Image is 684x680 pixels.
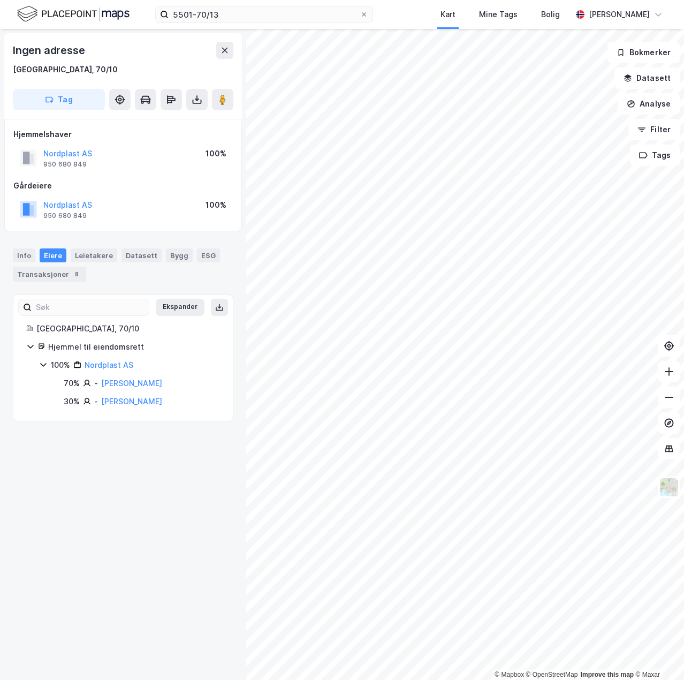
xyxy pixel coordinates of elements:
[166,248,193,262] div: Bygg
[43,211,87,220] div: 950 680 849
[614,67,680,89] button: Datasett
[618,93,680,115] button: Analyse
[13,63,118,76] div: [GEOGRAPHIC_DATA], 70/10
[13,179,233,192] div: Gårdeiere
[197,248,220,262] div: ESG
[630,629,684,680] iframe: Chat Widget
[32,299,149,315] input: Søk
[64,395,80,408] div: 30%
[206,199,226,211] div: 100%
[101,397,162,406] a: [PERSON_NAME]
[101,379,162,388] a: [PERSON_NAME]
[51,359,70,372] div: 100%
[13,89,105,110] button: Tag
[628,119,680,140] button: Filter
[607,42,680,63] button: Bokmerker
[64,377,80,390] div: 70%
[169,6,360,22] input: Søk på adresse, matrikkel, gårdeiere, leietakere eller personer
[659,477,679,497] img: Z
[40,248,66,262] div: Eiere
[17,5,130,24] img: logo.f888ab2527a4732fd821a326f86c7f29.svg
[43,160,87,169] div: 950 680 849
[71,269,82,279] div: 8
[48,341,220,353] div: Hjemmel til eiendomsrett
[94,395,98,408] div: -
[581,671,634,678] a: Improve this map
[479,8,518,21] div: Mine Tags
[71,248,117,262] div: Leietakere
[13,42,87,59] div: Ingen adresse
[526,671,578,678] a: OpenStreetMap
[206,147,226,160] div: 100%
[630,629,684,680] div: Kontrollprogram for chat
[85,360,133,369] a: Nordplast AS
[13,248,35,262] div: Info
[589,8,650,21] div: [PERSON_NAME]
[13,128,233,141] div: Hjemmelshaver
[94,377,98,390] div: -
[156,299,204,316] button: Ekspander
[440,8,455,21] div: Kart
[121,248,162,262] div: Datasett
[13,267,86,282] div: Transaksjoner
[495,671,524,678] a: Mapbox
[36,322,220,335] div: [GEOGRAPHIC_DATA], 70/10
[541,8,560,21] div: Bolig
[630,145,680,166] button: Tags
